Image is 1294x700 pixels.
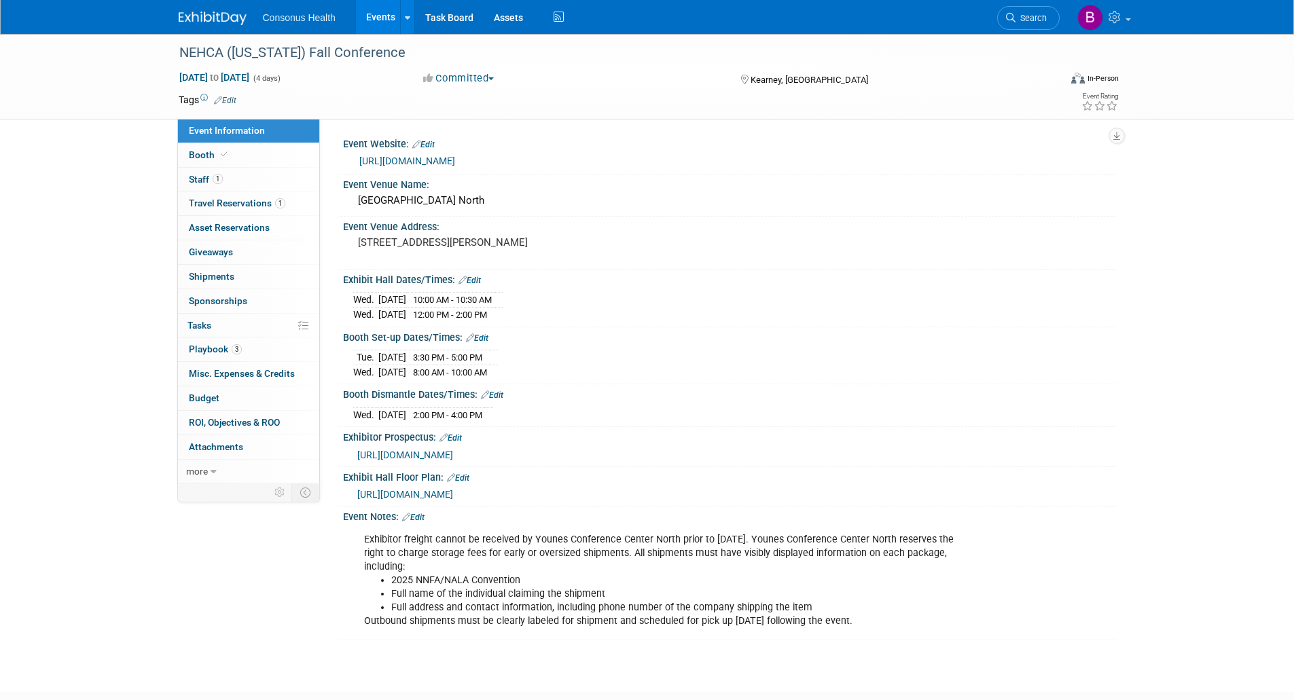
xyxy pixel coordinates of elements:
[187,320,211,331] span: Tasks
[189,271,234,282] span: Shipments
[378,365,406,379] td: [DATE]
[178,240,319,264] a: Giveaways
[378,350,406,365] td: [DATE]
[1071,73,1085,84] img: Format-Inperson.png
[353,350,378,365] td: Tue.
[178,460,319,483] a: more
[343,134,1116,151] div: Event Website:
[353,407,378,422] td: Wed.
[178,119,319,143] a: Event Information
[402,513,425,522] a: Edit
[208,72,221,83] span: to
[357,489,453,500] a: [URL][DOMAIN_NAME]
[391,601,958,614] li: Full address and contact information, including phone number of the company shipping the item
[1077,5,1103,31] img: Bridget Crane
[178,191,319,215] a: Travel Reservations1
[189,417,280,428] span: ROI, Objectives & ROO
[343,270,1116,287] div: Exhibit Hall Dates/Times:
[214,96,236,105] a: Edit
[213,174,223,184] span: 1
[1087,73,1119,84] div: In-Person
[353,190,1106,211] div: [GEOGRAPHIC_DATA] North
[413,410,482,420] span: 2:00 PM - 4:00 PM
[275,198,285,208] span: 1
[178,168,319,191] a: Staff1
[413,310,487,320] span: 12:00 PM - 2:00 PM
[189,392,219,403] span: Budget
[481,390,503,400] a: Edit
[353,293,378,308] td: Wed.
[1081,93,1118,100] div: Event Rating
[343,467,1116,485] div: Exhibit Hall Floor Plan:
[179,12,247,25] img: ExhibitDay
[353,308,378,322] td: Wed.
[343,174,1116,191] div: Event Venue Name:
[378,407,406,422] td: [DATE]
[439,433,462,443] a: Edit
[189,344,242,354] span: Playbook
[418,71,499,86] button: Committed
[178,337,319,361] a: Playbook3
[391,587,958,601] li: Full name of the individual claiming the shipment
[459,276,481,285] a: Edit
[355,526,967,635] div: Exhibitor freight cannot be received by Younes Conference Center North prior to [DATE]. Younes Co...
[378,293,406,308] td: [DATE]
[391,574,958,587] li: 2025 NNFA/NALA Convention
[252,74,281,83] span: (4 days)
[221,151,228,158] i: Booth reservation complete
[343,506,1116,524] div: Event Notes:
[189,222,270,233] span: Asset Reservations
[980,71,1119,91] div: Event Format
[178,411,319,435] a: ROI, Objectives & ROO
[189,125,265,136] span: Event Information
[178,362,319,386] a: Misc. Expenses & Credits
[178,386,319,410] a: Budget
[178,216,319,240] a: Asset Reservations
[189,246,233,257] span: Giveaways
[343,384,1116,402] div: Booth Dismantle Dates/Times:
[466,333,488,343] a: Edit
[189,295,247,306] span: Sponsorships
[412,140,435,149] a: Edit
[343,217,1116,234] div: Event Venue Address:
[378,308,406,322] td: [DATE]
[291,483,319,501] td: Toggle Event Tabs
[263,12,336,23] span: Consonus Health
[179,93,236,107] td: Tags
[175,41,1039,65] div: NEHCA ([US_STATE]) Fall Conference
[1016,13,1047,23] span: Search
[447,473,469,483] a: Edit
[189,198,285,208] span: Travel Reservations
[178,289,319,313] a: Sponsorships
[358,236,650,248] pre: [STREET_ADDRESS][PERSON_NAME]
[343,327,1116,345] div: Booth Set-up Dates/Times:
[357,449,453,460] a: [URL][DOMAIN_NAME]
[353,365,378,379] td: Wed.
[268,483,292,501] td: Personalize Event Tab Strip
[189,441,243,452] span: Attachments
[178,143,319,167] a: Booth
[186,466,208,477] span: more
[189,174,223,185] span: Staff
[178,435,319,459] a: Attachments
[413,352,482,363] span: 3:30 PM - 5:00 PM
[232,344,242,354] span: 3
[343,427,1116,445] div: Exhibitor Prospectus:
[751,75,868,85] span: Kearney, [GEOGRAPHIC_DATA]
[413,295,492,305] span: 10:00 AM - 10:30 AM
[359,155,455,166] a: [URL][DOMAIN_NAME]
[997,6,1060,30] a: Search
[413,367,487,377] span: 8:00 AM - 10:00 AM
[189,149,230,160] span: Booth
[189,368,295,379] span: Misc. Expenses & Credits
[178,265,319,289] a: Shipments
[179,71,250,84] span: [DATE] [DATE]
[178,314,319,337] a: Tasks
